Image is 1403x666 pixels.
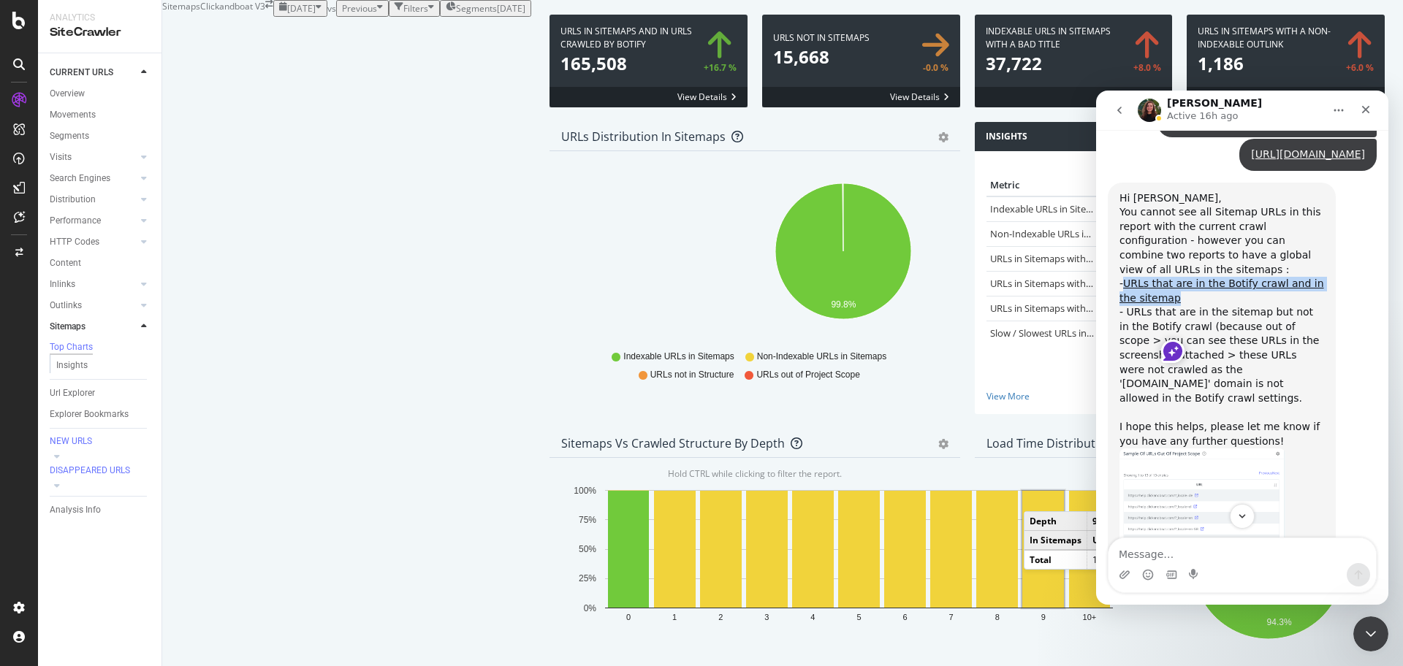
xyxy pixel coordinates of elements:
iframe: Intercom live chat [1096,91,1388,605]
td: In Sitemaps [1024,530,1087,550]
div: Hi [PERSON_NAME], You cannot see all Sitemap URLs in this report with the current crawl configura... [23,101,228,359]
a: URLs that are in the Botify crawl and in the sitemap [23,187,228,213]
a: Explorer Bookmarks [50,407,151,422]
a: HTTP Codes [50,234,137,250]
button: Scroll to bottom [134,413,159,438]
div: Analytics [50,12,150,24]
svg: A chart. [561,481,1125,651]
div: Filters [403,2,428,15]
div: Sitemaps vs Crawled Structure by Depth [561,436,785,451]
a: Movements [50,107,151,123]
a: Slow / Slowest URLs in Sitemaps [990,326,1129,340]
div: Distribution [50,192,96,207]
a: DISAPPEARED URLS [50,464,151,478]
span: Non-Indexable URLs in Sitemaps [757,351,886,363]
a: Visits [50,150,137,165]
div: Anne says… [12,92,281,589]
div: Load Time Distribution for Indexable URLs in Sitemaps [986,436,1288,451]
div: NEW URLS [50,435,92,448]
div: Movements [50,107,96,123]
button: Start recording [93,478,104,490]
button: Gif picker [69,478,81,490]
text: 2 [718,613,723,621]
a: Distribution [50,192,137,207]
text: 5 [856,613,861,621]
td: Depth [1024,512,1087,531]
a: View More [986,390,1374,402]
div: HTTP Codes [50,234,99,250]
div: Url Explorer [50,386,95,401]
div: Top Charts [50,341,93,353]
text: 0 [626,613,631,621]
text: 0% [584,603,597,613]
span: vs [327,2,336,15]
div: gear [938,439,948,449]
div: Hi [PERSON_NAME],You cannot see all Sitemap URLs in this report with the current crawl configurat... [12,92,240,563]
a: Performance [50,213,137,229]
text: 7 [949,613,954,621]
div: SiteCrawler [50,24,150,41]
a: Top Charts [50,340,151,355]
a: Inlinks [50,277,137,292]
a: Content [50,256,151,271]
div: Inlinks [50,277,75,292]
h4: Insights [986,129,1027,144]
span: URLs not in Structure [650,369,734,381]
svg: A chart. [561,175,1125,344]
a: Non-Indexable URLs in Sitemaps [990,227,1132,240]
div: Segments [50,129,89,144]
div: Sitemaps [50,319,85,334]
button: Send a message… [251,472,274,496]
div: Analysis Info [50,502,101,518]
text: 3 [764,613,769,621]
td: 110 (100 %) [1087,550,1191,569]
button: Emoji picker [46,478,58,490]
span: URLs out of Project Scope [756,369,859,381]
div: Insights [56,358,88,373]
div: DISAPPEARED URLS [50,464,130,477]
div: CURRENT URLS [50,65,113,80]
a: Insights [56,358,151,373]
div: gear [938,132,948,142]
a: Sitemaps [50,319,137,334]
text: 100% [574,486,596,496]
a: URLs in Sitemaps with only 1 Follow Inlink [990,277,1171,290]
a: URLs in Sitemaps with a Non-Indexable Outlink [990,302,1195,315]
a: CURRENT URLS [50,65,137,80]
div: Search Engines [50,171,110,186]
text: 25% [579,573,596,583]
text: 4 [810,613,815,621]
span: 2025 Sep. 17th [287,2,316,15]
text: 99.8% [831,299,856,310]
textarea: Message… [12,448,280,472]
text: 50% [579,544,596,554]
div: Performance [50,213,101,229]
th: Metric [986,175,1102,196]
div: Content [50,256,81,271]
button: Upload attachment [23,478,34,490]
span: Indexable URLs in Sitemaps [623,351,734,363]
text: 94.3% [1266,617,1291,627]
div: Outlinks [50,298,82,313]
div: URLs Distribution in Sitemaps [561,129,726,144]
a: URLs in Sitemaps with a Bad HTTP Status Code [990,252,1193,265]
a: Segments [50,129,151,144]
a: Url Explorer [50,386,151,401]
iframe: Intercom live chat [1353,616,1388,651]
div: [DATE] [497,2,525,15]
a: Analysis Info [50,502,151,518]
span: Segments [456,2,497,15]
a: Overview [50,86,151,102]
text: 75% [579,515,596,525]
a: Outlinks [50,298,137,313]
